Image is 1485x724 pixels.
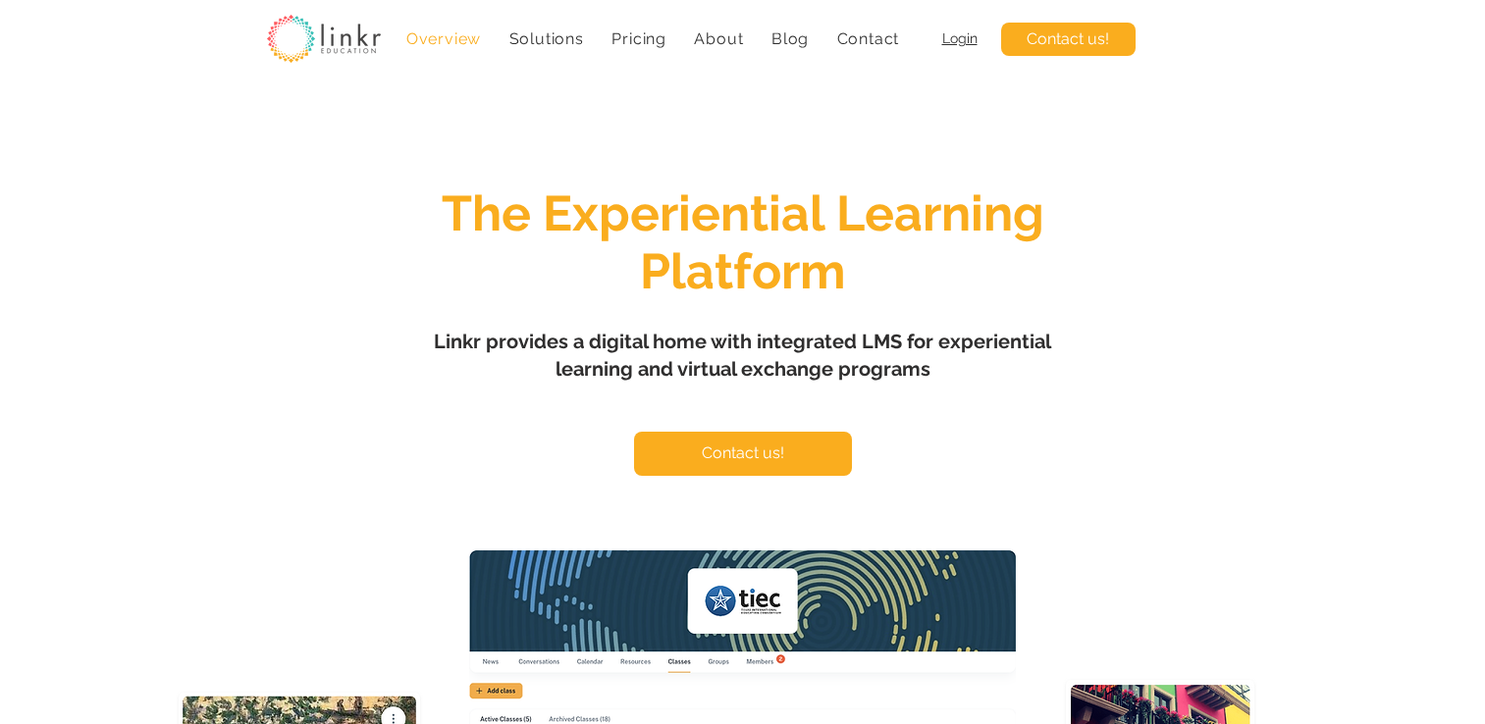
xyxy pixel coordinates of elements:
div: Solutions [499,20,594,58]
nav: Site [397,20,910,58]
span: Contact us! [702,442,784,464]
span: The Experiential Learning Platform [442,184,1044,300]
span: About [694,29,743,48]
a: Contact us! [634,432,852,476]
span: Blog [771,29,809,48]
a: Login [942,30,978,46]
div: About [684,20,754,58]
span: Contact us! [1027,28,1109,50]
span: Linkr provides a digital home with integrated LMS for experiential learning and virtual exchange ... [434,330,1051,381]
a: Pricing [602,20,676,58]
a: Contact us! [1001,23,1136,56]
a: Contact [826,20,909,58]
a: Overview [397,20,492,58]
span: Contact [837,29,900,48]
span: Solutions [509,29,584,48]
span: Overview [406,29,481,48]
a: Blog [762,20,820,58]
img: linkr_logo_transparentbg.png [267,15,381,63]
span: Pricing [611,29,666,48]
